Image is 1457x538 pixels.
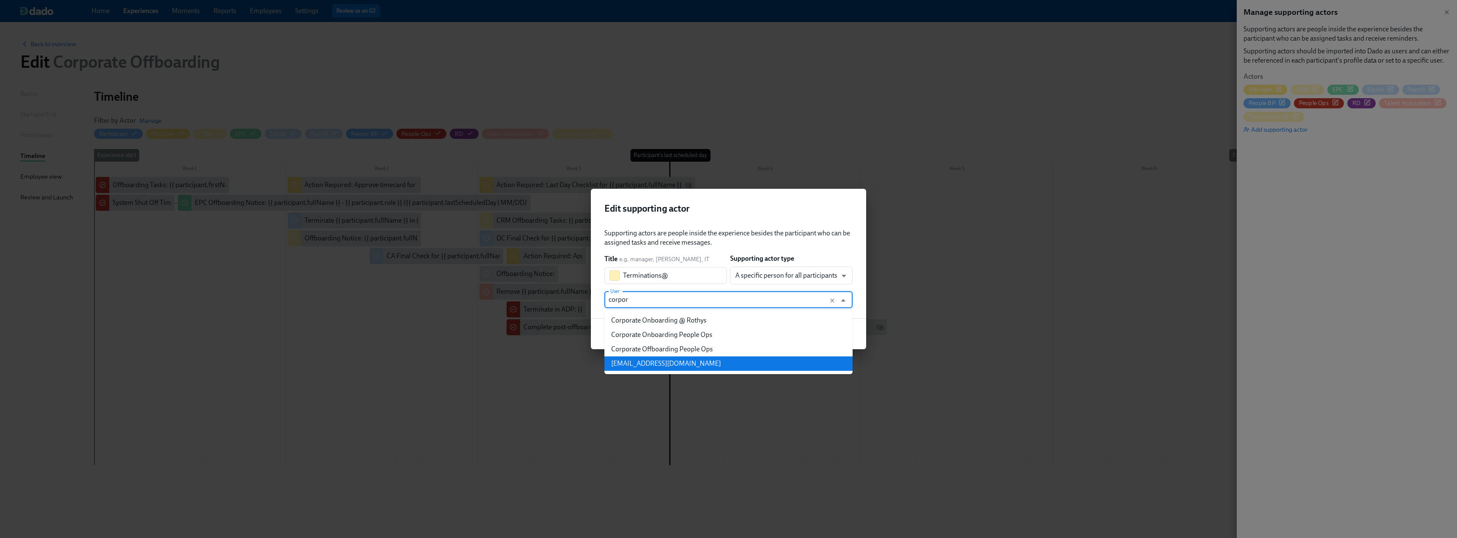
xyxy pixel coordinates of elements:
div: Corporate Onboarding @ Rothys [611,316,706,325]
button: Close [837,294,850,307]
div: A specific person for all participants [730,267,853,284]
div: Corporate Onboarding People Ops [611,330,712,339]
h2: Edit supporting actor [604,202,853,215]
input: Type to search users [609,291,832,308]
div: Corporate Offboarding People Ops [611,345,713,354]
button: Clear [827,295,837,306]
div: Supporting actors are people inside the experience besides the participant who can be assigned ta... [604,229,853,247]
input: Manager [623,267,727,284]
div: [EMAIL_ADDRESS][DOMAIN_NAME] [611,359,721,368]
span: e.g. manager, [PERSON_NAME], IT [619,255,709,263]
label: Title [604,254,618,264]
label: Supporting actor type [730,254,794,263]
